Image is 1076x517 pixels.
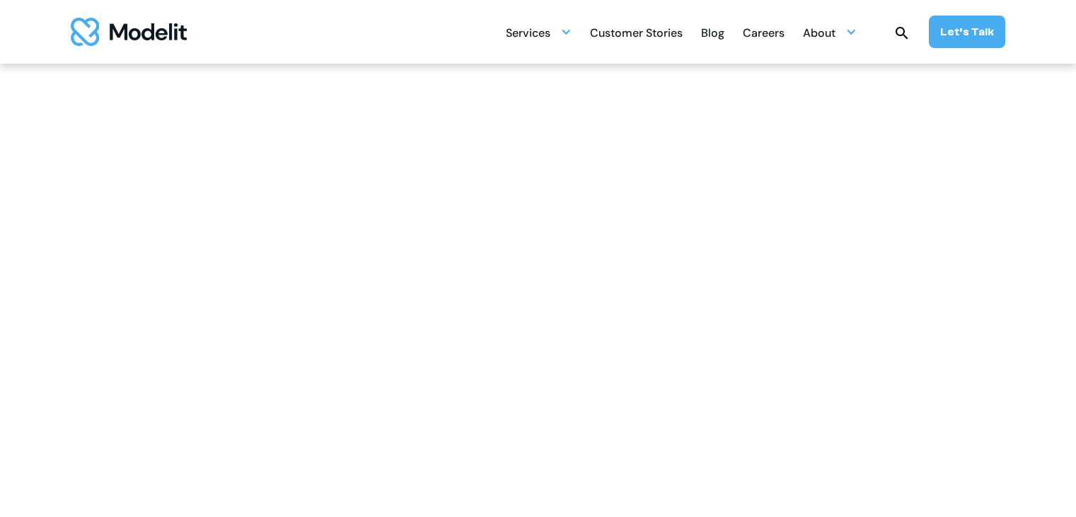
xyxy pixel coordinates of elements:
[743,18,785,46] a: Careers
[940,24,994,40] div: Let’s Talk
[743,21,785,48] div: Careers
[590,18,683,46] a: Customer Stories
[701,18,724,46] a: Blog
[701,21,724,48] div: Blog
[71,18,187,46] img: modelit logo
[803,21,835,48] div: About
[506,21,550,48] div: Services
[590,21,683,48] div: Customer Stories
[929,16,1005,48] a: Let’s Talk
